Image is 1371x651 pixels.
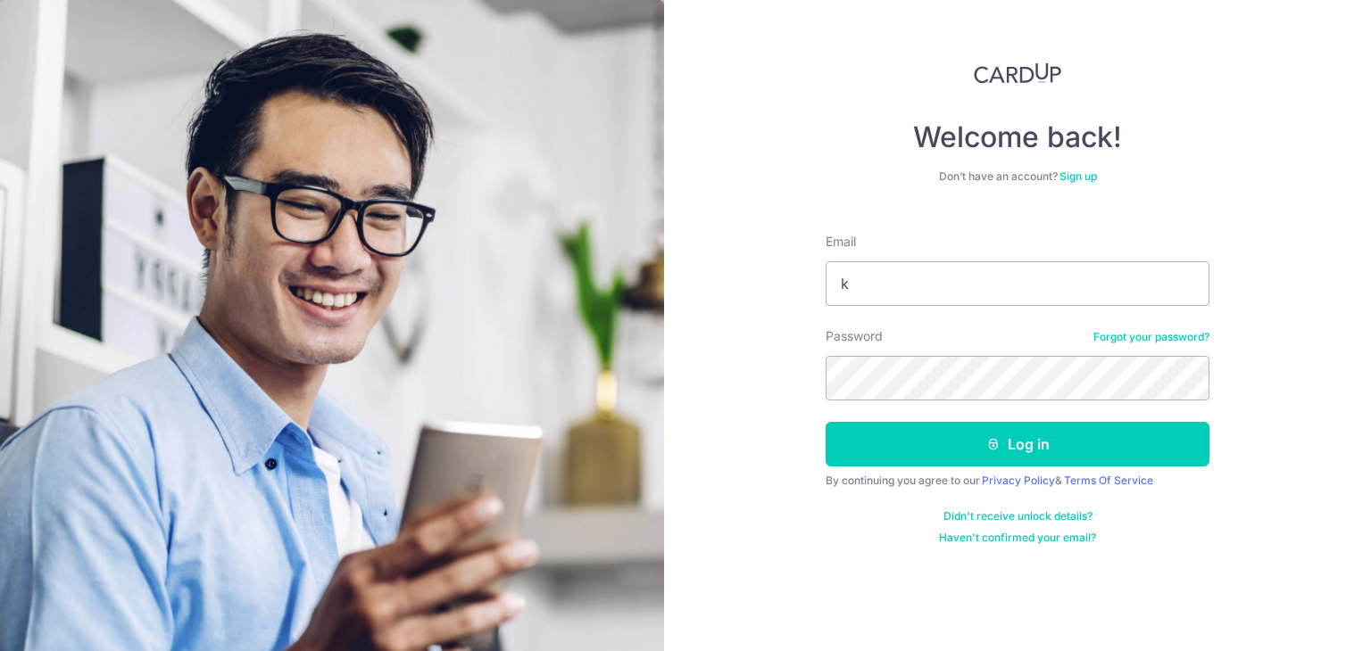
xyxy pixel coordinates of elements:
div: Don’t have an account? [826,169,1209,184]
input: Enter your Email [826,261,1209,306]
label: Password [826,327,883,345]
a: Sign up [1059,169,1097,183]
button: Log in [826,422,1209,466]
img: CardUp Logo [974,62,1061,84]
a: Privacy Policy [982,474,1055,487]
a: Forgot your password? [1093,330,1209,344]
label: Email [826,233,856,251]
a: Didn't receive unlock details? [943,509,1093,523]
div: By continuing you agree to our & [826,474,1209,488]
a: Terms Of Service [1064,474,1153,487]
a: Haven't confirmed your email? [939,531,1096,545]
h4: Welcome back! [826,119,1209,155]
